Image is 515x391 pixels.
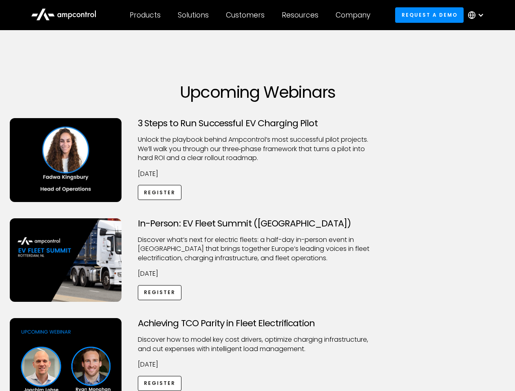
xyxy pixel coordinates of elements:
div: Products [130,11,161,20]
p: Discover how to model key cost drivers, optimize charging infrastructure, and cut expenses with i... [138,335,378,354]
p: [DATE] [138,360,378,369]
a: Register [138,285,182,300]
h3: 3 Steps to Run Successful EV Charging Pilot [138,118,378,129]
h3: Achieving TCO Parity in Fleet Electrification [138,318,378,329]
a: Request a demo [395,7,464,22]
div: Resources [282,11,318,20]
p: [DATE] [138,269,378,278]
div: Customers [226,11,265,20]
a: Register [138,376,182,391]
p: ​Discover what’s next for electric fleets: a half-day in-person event in [GEOGRAPHIC_DATA] that b... [138,235,378,263]
h3: In-Person: EV Fleet Summit ([GEOGRAPHIC_DATA]) [138,218,378,229]
div: Solutions [178,11,209,20]
a: Register [138,185,182,200]
h1: Upcoming Webinars [10,82,506,102]
p: [DATE] [138,169,378,178]
p: Unlock the playbook behind Ampcontrol’s most successful pilot projects. We’ll walk you through ou... [138,135,378,163]
div: Company [336,11,370,20]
